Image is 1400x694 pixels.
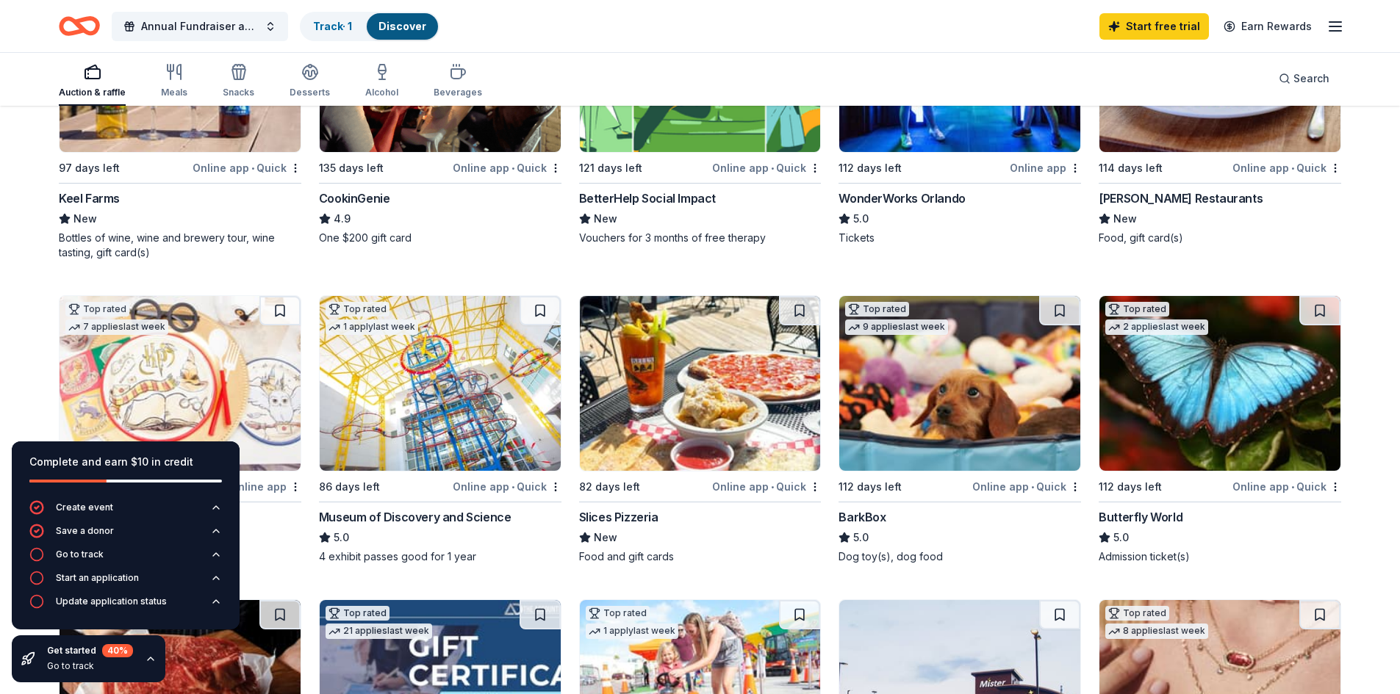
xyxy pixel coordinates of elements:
div: Bottles of wine, wine and brewery tour, wine tasting, gift card(s) [59,231,301,260]
button: Save a donor [29,524,222,547]
div: Online app Quick [1232,159,1341,177]
div: CookinGenie [319,189,390,207]
img: Image for BarkBox [839,296,1080,471]
span: Annual Fundraiser and Silent Auction [141,18,259,35]
div: WonderWorks Orlando [839,189,965,207]
div: Top rated [1105,606,1169,621]
div: 112 days left [839,159,902,177]
div: Keel Farms [59,189,120,207]
div: Get started [47,644,133,657]
span: • [1291,162,1294,174]
span: 5.0 [1113,529,1129,546]
button: Annual Fundraiser and Silent Auction [112,12,288,41]
div: Save a donor [56,525,114,537]
div: 82 days left [579,478,640,496]
a: Image for Butterfly WorldTop rated2 applieslast week112 days leftOnline app•QuickButterfly World5... [1099,295,1341,564]
img: Image for Oriental Trading [60,296,301,471]
button: Update application status [29,594,222,618]
div: Snacks [223,87,254,98]
span: • [511,162,514,174]
div: Desserts [290,87,330,98]
div: Online app Quick [453,477,561,496]
button: Meals [161,57,187,106]
img: Image for Butterfly World [1099,296,1340,471]
div: 21 applies last week [326,623,432,639]
a: Image for Oriental TradingTop rated7 applieslast week114 days leftOnline appOriental Trading4.8Do... [59,295,301,564]
span: • [1031,481,1034,493]
a: Start free trial [1099,13,1209,40]
div: 9 applies last week [845,319,948,335]
div: Complete and earn $10 in credit [29,453,222,471]
div: BarkBox [839,508,886,526]
a: Discover [378,20,426,32]
img: Image for Museum of Discovery and Science [320,296,561,471]
div: Start an application [56,572,139,584]
a: Home [59,9,100,43]
div: Online app [1010,159,1081,177]
div: Top rated [586,606,650,621]
div: Top rated [1105,302,1169,317]
span: 5.0 [853,210,869,228]
div: Slices Pizzeria [579,508,658,526]
span: New [1113,210,1137,228]
span: 5.0 [853,529,869,546]
div: Go to track [56,549,104,560]
span: • [1291,481,1294,493]
span: New [73,210,97,228]
div: 1 apply last week [586,623,678,639]
div: 114 days left [1099,159,1163,177]
div: 86 days left [319,478,380,496]
div: Admission ticket(s) [1099,549,1341,564]
div: 40 % [102,644,133,657]
div: Create event [56,502,113,513]
span: • [771,162,774,174]
div: 1 apply last week [326,319,418,335]
button: Auction & raffle [59,57,126,106]
span: New [594,529,617,546]
span: • [511,481,514,493]
a: Track· 1 [313,20,352,32]
div: BetterHelp Social Impact [579,189,716,207]
a: Image for Slices Pizzeria82 days leftOnline app•QuickSlices PizzeriaNewFood and gift cards [579,295,822,564]
button: Create event [29,500,222,524]
div: Top rated [65,302,129,317]
span: 4.9 [334,210,351,228]
div: 97 days left [59,159,120,177]
img: Image for Slices Pizzeria [580,296,821,471]
div: Online app Quick [453,159,561,177]
div: Alcohol [365,87,398,98]
div: 121 days left [579,159,642,177]
div: Top rated [326,606,390,621]
div: Butterfly World [1099,508,1182,526]
div: Online app Quick [193,159,301,177]
span: Search [1293,70,1329,87]
div: 112 days left [1099,478,1162,496]
div: Auction & raffle [59,87,126,98]
div: Go to track [47,660,133,672]
div: Dog toy(s), dog food [839,549,1081,564]
div: Beverages [434,87,482,98]
div: Meals [161,87,187,98]
button: Beverages [434,57,482,106]
a: Image for Museum of Discovery and ScienceTop rated1 applylast week86 days leftOnline app•QuickMus... [319,295,561,564]
button: Go to track [29,547,222,571]
div: Online app Quick [972,477,1081,496]
div: One $200 gift card [319,231,561,245]
button: Start an application [29,571,222,594]
button: Snacks [223,57,254,106]
div: 112 days left [839,478,902,496]
div: 135 days left [319,159,384,177]
button: Desserts [290,57,330,106]
span: 5.0 [334,529,349,546]
div: Vouchers for 3 months of free therapy [579,231,822,245]
div: Online app Quick [712,477,821,496]
div: Top rated [326,302,390,317]
div: 2 applies last week [1105,319,1208,335]
div: 4 exhibit passes good for 1 year [319,549,561,564]
a: Image for BarkBoxTop rated9 applieslast week112 days leftOnline app•QuickBarkBox5.0Dog toy(s), do... [839,295,1081,564]
div: Online app Quick [1232,477,1341,496]
div: 8 applies last week [1105,623,1208,639]
div: Food and gift cards [579,549,822,564]
span: • [771,481,774,493]
div: Update application status [56,596,167,607]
